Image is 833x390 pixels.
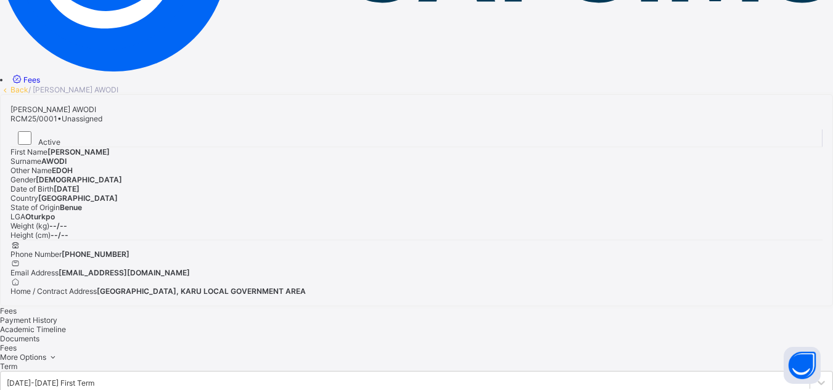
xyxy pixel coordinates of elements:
span: --/-- [51,230,68,240]
span: Other Name [10,166,52,175]
span: RCM25/0001 [10,114,57,123]
span: --/-- [49,221,67,230]
span: EDOH [52,166,73,175]
span: First Name [10,147,47,156]
span: Fees [23,75,40,84]
span: Unassigned [62,114,102,123]
span: AWODI [41,156,67,166]
button: Open asap [784,347,821,384]
span: Oturkpo [25,212,55,221]
span: [PERSON_NAME] AWODI [10,105,96,114]
span: State of Origin [10,203,60,212]
span: [EMAIL_ADDRESS][DOMAIN_NAME] [59,268,190,277]
span: Email Address [10,268,59,277]
a: Back [10,85,28,94]
span: Active [38,137,60,147]
span: / [PERSON_NAME] AWODI [28,85,118,94]
span: [GEOGRAPHIC_DATA] [38,193,118,203]
span: Weight (kg) [10,221,49,230]
span: [DEMOGRAPHIC_DATA] [36,175,122,184]
span: [GEOGRAPHIC_DATA], KARU LOCAL GOVERNMENT AREA [97,286,306,296]
span: Home / Contract Address [10,286,97,296]
span: LGA [10,212,25,221]
span: [DATE] [54,184,80,193]
a: Fees [10,75,40,84]
span: [PERSON_NAME] [47,147,110,156]
span: Phone Number [10,250,62,259]
span: Benue [60,203,82,212]
span: Date of Birth [10,184,54,193]
div: • [10,114,823,123]
span: Gender [10,175,36,184]
span: Country [10,193,38,203]
span: Height (cm) [10,230,51,240]
span: [PHONE_NUMBER] [62,250,129,259]
div: [DATE]-[DATE] First Term [7,378,94,388]
span: Surname [10,156,41,166]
